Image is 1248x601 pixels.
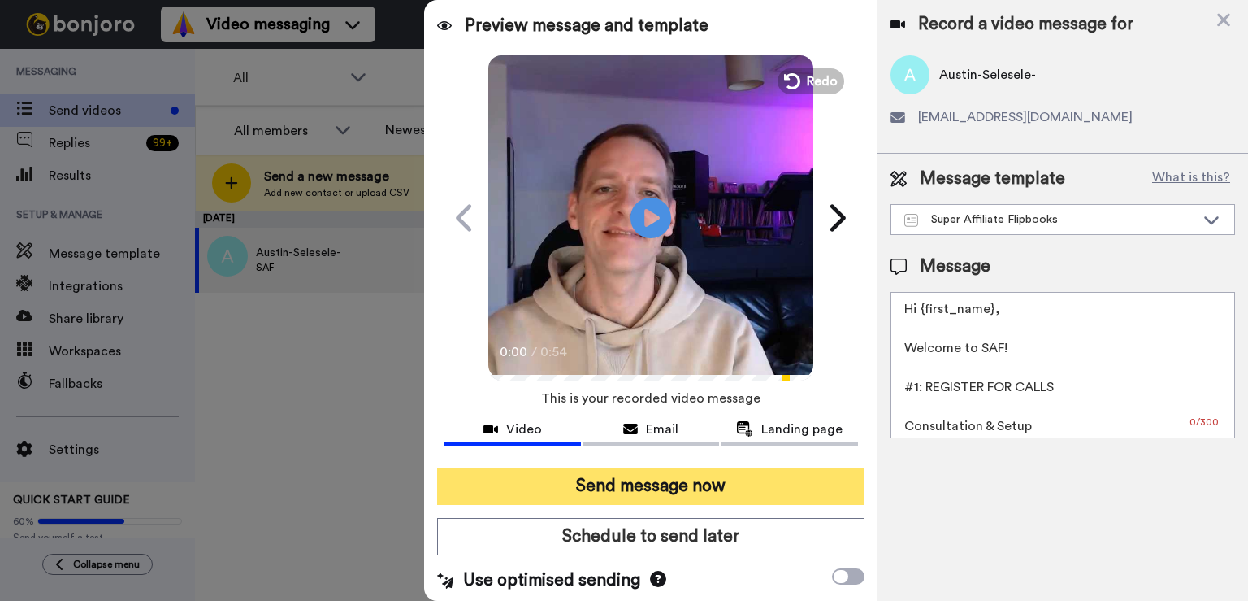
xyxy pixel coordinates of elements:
img: Message-temps.svg [904,214,918,227]
span: 0:54 [540,342,569,362]
span: This is your recorded video message [541,381,760,416]
button: What is this? [1147,167,1235,191]
button: Send message now [437,468,864,505]
span: Message template [920,167,1065,191]
span: / [531,342,537,362]
button: Schedule to send later [437,518,864,555]
span: Email [646,420,678,439]
span: Message [920,255,990,279]
textarea: Hi {first_name}, Welcome to SAF! #1: REGISTER FOR CALLS Consultation & Setup >>​ [URL][DOMAIN_NAM... [890,292,1235,438]
span: Video [506,420,542,439]
div: Super Affiliate Flipbooks [904,211,1195,228]
span: [EMAIL_ADDRESS][DOMAIN_NAME] [918,107,1133,127]
span: Use optimised sending [463,568,640,593]
span: Landing page [761,420,843,439]
span: 0:00 [500,342,528,362]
